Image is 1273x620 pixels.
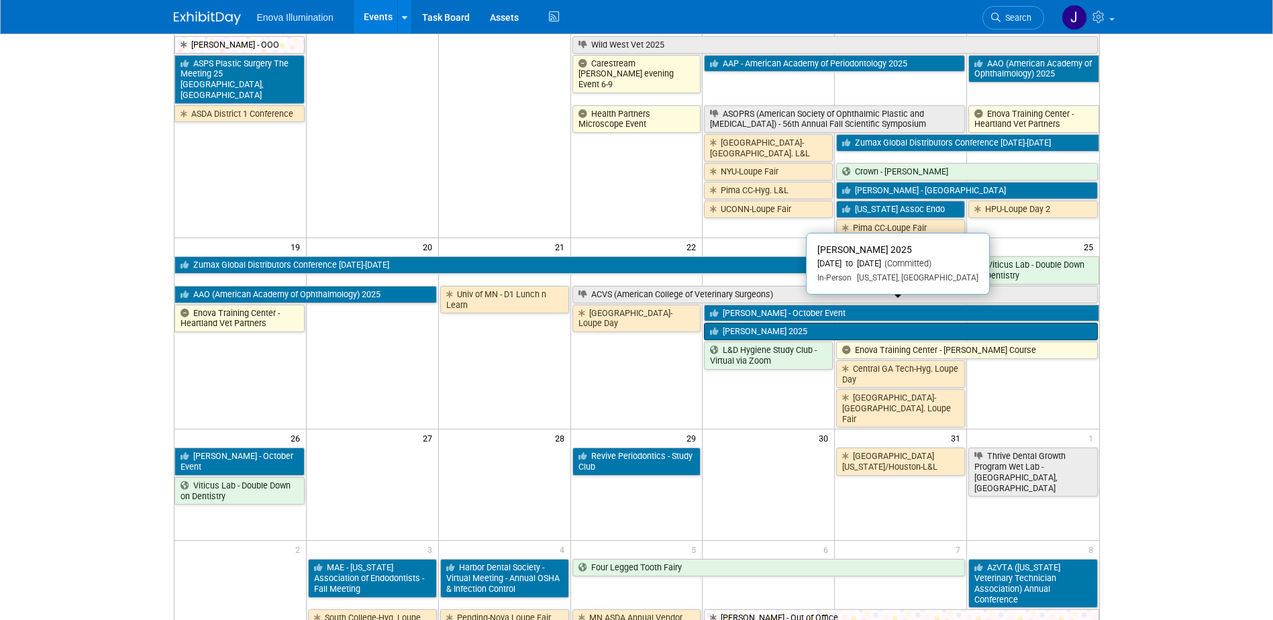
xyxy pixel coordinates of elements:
img: ExhibitDay [174,11,241,25]
span: 3 [426,541,438,558]
a: HPU-Loupe Day 2 [968,201,1097,218]
span: 22 [685,238,702,255]
a: Carestream [PERSON_NAME] evening Event 6-9 [572,55,701,93]
a: Four Legged Tooth Fairy [572,559,966,576]
span: 7 [954,541,966,558]
a: [GEOGRAPHIC_DATA][US_STATE]/Houston-L&L [836,448,965,475]
span: 26 [289,429,306,446]
a: ASPS Plastic Surgery The Meeting 25 [GEOGRAPHIC_DATA], [GEOGRAPHIC_DATA] [174,55,305,104]
div: [DATE] to [DATE] [817,258,978,270]
a: ACVS (American College of Veterinary Surgeons) [572,286,1098,303]
a: [US_STATE] Assoc Endo [836,201,965,218]
a: NYU-Loupe Fair [704,163,833,180]
a: [GEOGRAPHIC_DATA]-Loupe Day [572,305,701,332]
span: Search [1001,13,1031,23]
a: [PERSON_NAME] - October Event [174,448,305,475]
a: MAE - [US_STATE] Association of Endodontists - Fall Meeting [308,559,437,597]
span: 27 [421,429,438,446]
a: AAO (American Academy of Ophthalmology) 2025 [174,286,437,303]
a: [PERSON_NAME] 2025 [704,323,1097,340]
a: [PERSON_NAME] - OOO [174,36,305,54]
span: 4 [558,541,570,558]
a: UCONN-Loupe Fair [704,201,833,218]
a: L&D Hygiene Study Club - Virtual via Zoom [704,342,833,369]
a: Zumax Global Distributors Conference [DATE]-[DATE] [174,256,966,274]
a: Univ of MN - D1 Lunch n Learn [440,286,569,313]
img: Janelle Tlusty [1062,5,1087,30]
span: 19 [289,238,306,255]
span: [PERSON_NAME] 2025 [817,244,912,255]
a: [PERSON_NAME] - October Event [704,305,1099,322]
a: Pima CC-Hyg. L&L [704,182,833,199]
span: (Committed) [881,258,931,268]
span: 8 [1087,541,1099,558]
a: Viticus Lab - Double Down on Dentistry [968,256,1099,284]
span: 20 [421,238,438,255]
a: AzVTA ([US_STATE] Veterinary Technician Association) Annual Conference [968,559,1097,608]
span: 30 [817,429,834,446]
a: Health Partners Microscope Event [572,105,701,133]
a: Harbor Dental Society - Virtual Meeting - Annual OSHA & Infection Control [440,559,569,597]
span: 28 [554,429,570,446]
span: Enova Illumination [257,12,334,23]
a: Zumax Global Distributors Conference [DATE]-[DATE] [836,134,1099,152]
span: 31 [950,429,966,446]
a: Wild West Vet 2025 [572,36,1098,54]
a: Crown - [PERSON_NAME] [836,163,1097,180]
span: 29 [685,429,702,446]
a: Pima CC-Loupe Fair [836,219,965,237]
span: 2 [294,541,306,558]
a: AAP - American Academy of Periodontology 2025 [704,55,965,72]
a: ASDA District 1 Conference [174,105,305,123]
a: Viticus Lab - Double Down on Dentistry [174,477,305,505]
a: Search [982,6,1044,30]
a: Thrive Dental Growth Program Wet Lab - [GEOGRAPHIC_DATA], [GEOGRAPHIC_DATA] [968,448,1097,497]
a: Enova Training Center - Heartland Vet Partners [174,305,305,332]
a: Revive Periodontics - Study Club [572,448,701,475]
a: Enova Training Center - Heartland Vet Partners [968,105,1099,133]
span: 21 [554,238,570,255]
span: 5 [690,541,702,558]
a: ASOPRS (American Society of Ophthalmic Plastic and [MEDICAL_DATA]) - 56th Annual Fall Scientific ... [704,105,965,133]
a: [GEOGRAPHIC_DATA]-[GEOGRAPHIC_DATA]. L&L [704,134,833,162]
span: 6 [822,541,834,558]
span: In-Person [817,273,852,282]
a: Central GA Tech-Hyg. Loupe Day [836,360,965,388]
a: Enova Training Center - [PERSON_NAME] Course [836,342,1097,359]
a: [GEOGRAPHIC_DATA]-[GEOGRAPHIC_DATA]. Loupe Fair [836,389,965,427]
span: 25 [1082,238,1099,255]
a: [PERSON_NAME] - [GEOGRAPHIC_DATA] [836,182,1097,199]
span: [US_STATE], [GEOGRAPHIC_DATA] [852,273,978,282]
span: 1 [1087,429,1099,446]
a: AAO (American Academy of Ophthalmology) 2025 [968,55,1099,83]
